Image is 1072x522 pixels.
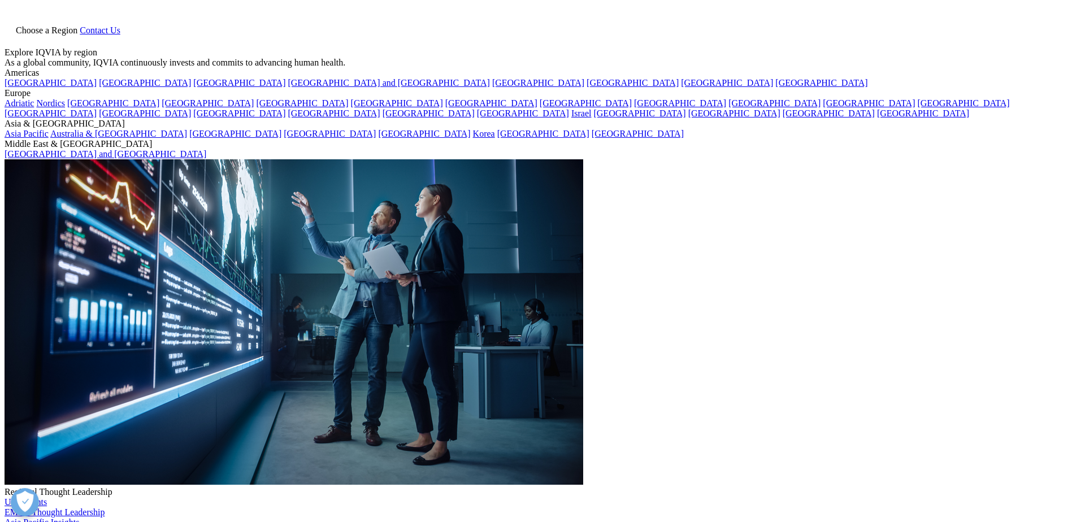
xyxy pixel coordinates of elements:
a: [GEOGRAPHIC_DATA] [492,78,584,88]
a: [GEOGRAPHIC_DATA] [540,98,632,108]
div: Middle East & [GEOGRAPHIC_DATA] [5,139,1067,149]
a: [GEOGRAPHIC_DATA] [383,108,475,118]
a: [GEOGRAPHIC_DATA] and [GEOGRAPHIC_DATA] [288,78,489,88]
a: [GEOGRAPHIC_DATA] [445,98,537,108]
a: [GEOGRAPHIC_DATA] [378,129,470,138]
a: [GEOGRAPHIC_DATA] [99,78,191,88]
a: Adriatic [5,98,34,108]
a: Asia Pacific [5,129,49,138]
a: Australia & [GEOGRAPHIC_DATA] [50,129,187,138]
a: [GEOGRAPHIC_DATA] [917,98,1009,108]
a: [GEOGRAPHIC_DATA] [5,78,97,88]
a: [GEOGRAPHIC_DATA] [593,108,685,118]
a: [GEOGRAPHIC_DATA] [256,98,348,108]
a: Korea [473,129,495,138]
div: Asia & [GEOGRAPHIC_DATA] [5,119,1067,129]
a: [GEOGRAPHIC_DATA] [284,129,376,138]
a: [GEOGRAPHIC_DATA] [728,98,821,108]
a: [GEOGRAPHIC_DATA] [497,129,589,138]
a: [GEOGRAPHIC_DATA] [688,108,780,118]
a: [GEOGRAPHIC_DATA] [681,78,773,88]
img: 2093_analyzing-data-using-big-screen-display-and-laptop.png [5,159,583,485]
a: Israel [571,108,592,118]
a: [GEOGRAPHIC_DATA] [634,98,726,108]
a: [GEOGRAPHIC_DATA] [162,98,254,108]
div: Europe [5,88,1067,98]
a: [GEOGRAPHIC_DATA] [587,78,679,88]
a: [GEOGRAPHIC_DATA] [592,129,684,138]
a: Nordics [36,98,65,108]
a: EMEA Thought Leadership [5,507,105,517]
a: [GEOGRAPHIC_DATA] [823,98,915,108]
a: [GEOGRAPHIC_DATA] [67,98,159,108]
a: [GEOGRAPHIC_DATA] [288,108,380,118]
a: [GEOGRAPHIC_DATA] [775,78,867,88]
a: Contact Us [80,25,120,35]
div: Americas [5,68,1067,78]
a: [GEOGRAPHIC_DATA] [351,98,443,108]
a: US Insights [5,497,47,507]
span: Choose a Region [16,25,77,35]
a: [GEOGRAPHIC_DATA] [99,108,191,118]
a: [GEOGRAPHIC_DATA] [193,108,285,118]
a: [GEOGRAPHIC_DATA] [477,108,569,118]
button: 優先設定センターを開く [11,488,39,516]
div: Regional Thought Leadership [5,487,1067,497]
a: [GEOGRAPHIC_DATA] [783,108,875,118]
a: [GEOGRAPHIC_DATA] [877,108,969,118]
a: [GEOGRAPHIC_DATA] [189,129,281,138]
a: [GEOGRAPHIC_DATA] [193,78,285,88]
div: Explore IQVIA by region [5,47,1067,58]
a: [GEOGRAPHIC_DATA] and [GEOGRAPHIC_DATA] [5,149,206,159]
div: As a global community, IQVIA continuously invests and commits to advancing human health. [5,58,1067,68]
a: [GEOGRAPHIC_DATA] [5,108,97,118]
